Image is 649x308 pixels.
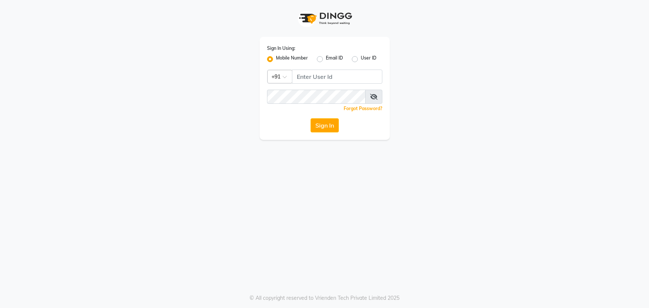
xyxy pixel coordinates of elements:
[361,55,376,64] label: User ID
[267,90,366,104] input: Username
[344,106,382,111] a: Forgot Password?
[276,55,308,64] label: Mobile Number
[267,45,295,52] label: Sign In Using:
[292,70,382,84] input: Username
[295,7,354,29] img: logo1.svg
[311,118,339,132] button: Sign In
[326,55,343,64] label: Email ID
